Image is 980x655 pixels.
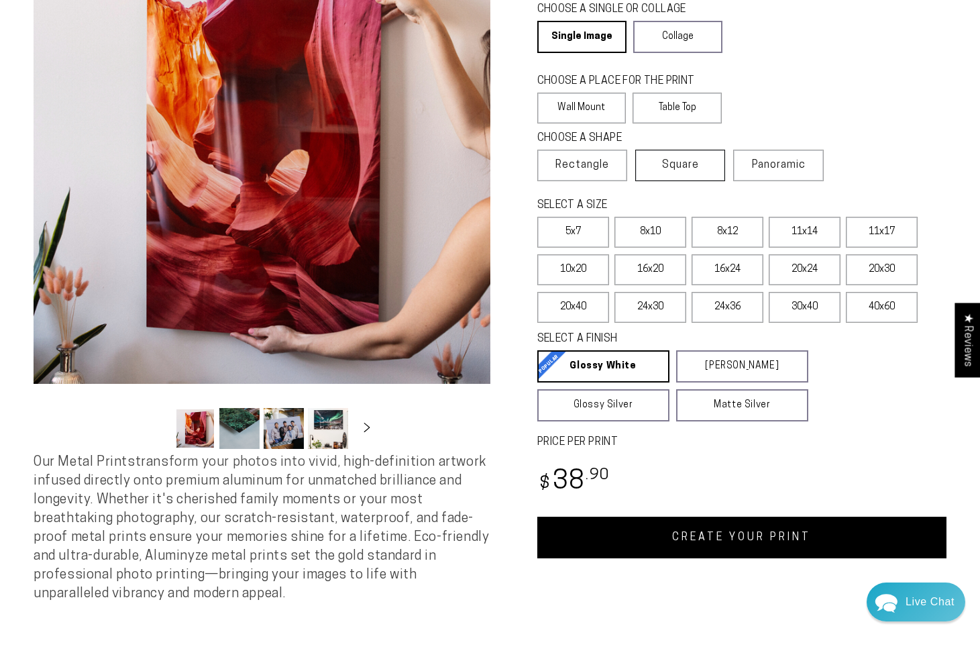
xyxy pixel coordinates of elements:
label: 20x40 [537,292,609,323]
a: Glossy Silver [537,389,669,421]
a: Single Image [537,21,627,53]
label: 16x20 [614,254,686,285]
bdi: 38 [537,469,610,495]
label: 24x30 [614,292,686,323]
label: 16x24 [692,254,763,285]
legend: CHOOSE A SINGLE OR COLLAGE [537,2,710,17]
a: [PERSON_NAME] [676,350,808,383]
label: 5x7 [537,217,609,248]
a: Collage [633,21,722,53]
button: Slide right [352,414,382,444]
legend: CHOOSE A PLACE FOR THE PRINT [537,74,710,89]
legend: CHOOSE A SHAPE [537,131,712,146]
label: 30x40 [769,292,840,323]
legend: SELECT A SIZE [537,198,778,213]
div: Click to open Judge.me floating reviews tab [955,303,980,377]
label: Table Top [633,93,722,123]
span: Panoramic [752,160,806,170]
label: 24x36 [692,292,763,323]
label: 20x24 [769,254,840,285]
div: Contact Us Directly [906,583,955,621]
label: 10x20 [537,254,609,285]
span: $ [539,475,551,493]
button: Load image 3 in gallery view [264,408,304,449]
sup: .90 [586,468,610,483]
span: Rectangle [555,157,609,173]
a: CREATE YOUR PRINT [537,517,947,558]
a: Matte Silver [676,389,808,421]
button: Load image 4 in gallery view [308,408,348,449]
label: 20x30 [846,254,918,285]
label: 8x10 [614,217,686,248]
a: Glossy White [537,350,669,383]
label: PRICE PER PRINT [537,435,947,450]
div: Chat widget toggle [867,583,965,621]
span: Square [662,157,699,173]
label: 11x14 [769,217,840,248]
button: Load image 2 in gallery view [219,408,260,449]
label: 11x17 [846,217,918,248]
label: 8x12 [692,217,763,248]
button: Load image 1 in gallery view [175,408,215,449]
label: 40x60 [846,292,918,323]
button: Slide left [142,414,171,444]
label: Wall Mount [537,93,627,123]
legend: SELECT A FINISH [537,332,778,347]
span: Our Metal Prints transform your photos into vivid, high-definition artwork infused directly onto ... [34,456,489,601]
